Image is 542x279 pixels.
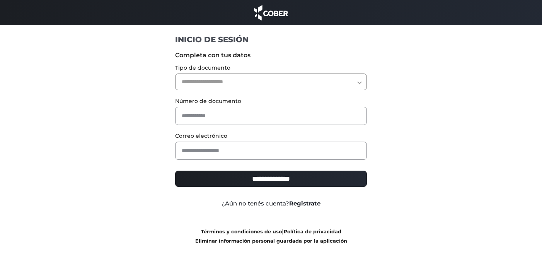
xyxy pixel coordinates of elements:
[289,200,320,207] a: Registrate
[201,229,282,234] a: Términos y condiciones de uso
[169,199,373,208] div: ¿Aún no tenés cuenta?
[252,4,290,21] img: cober_marca.png
[284,229,341,234] a: Política de privacidad
[195,238,347,244] a: Eliminar información personal guardada por la aplicación
[175,97,367,105] label: Número de documento
[175,34,367,45] h1: INICIO DE SESIÓN
[175,132,367,140] label: Correo electrónico
[175,64,367,72] label: Tipo de documento
[175,51,367,60] label: Completa con tus datos
[169,227,373,245] div: |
